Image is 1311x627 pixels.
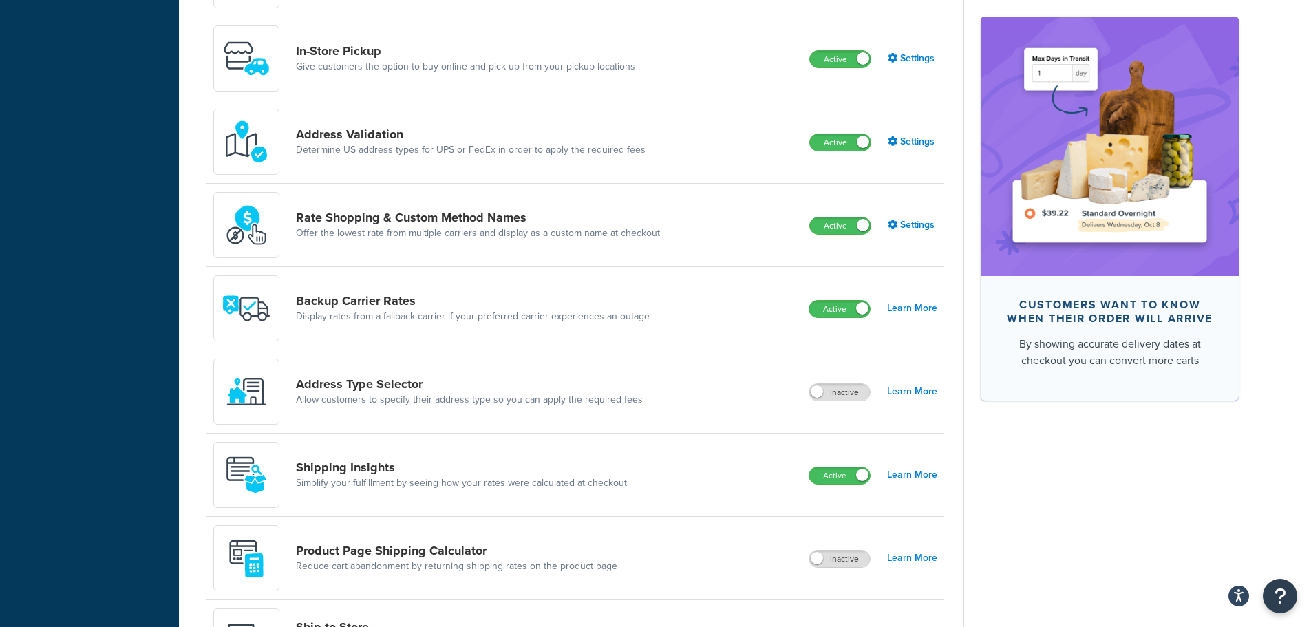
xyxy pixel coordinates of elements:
[222,451,270,499] img: Acw9rhKYsOEjAAAAAElFTkSuQmCC
[296,460,627,475] a: Shipping Insights
[810,51,871,67] label: Active
[296,543,617,558] a: Product Page Shipping Calculator
[222,201,270,249] img: icon-duo-feat-rate-shopping-ecdd8bed.png
[222,118,270,166] img: kIG8fy0lQAAAABJRU5ErkJggg==
[222,34,270,83] img: wfgcfpwTIucLEAAAAASUVORK5CYII=
[296,127,646,142] a: Address Validation
[888,132,937,151] a: Settings
[296,560,617,573] a: Reduce cart abandonment by returning shipping rates on the product page
[222,368,270,416] img: wNXZ4XiVfOSSwAAAABJRU5ErkJggg==
[887,382,937,401] a: Learn More
[810,134,871,151] label: Active
[296,43,635,59] a: In-Store Pickup
[809,384,870,401] label: Inactive
[296,210,660,225] a: Rate Shopping & Custom Method Names
[887,465,937,485] a: Learn More
[296,226,660,240] a: Offer the lowest rate from multiple carriers and display as a custom name at checkout
[296,60,635,74] a: Give customers the option to buy online and pick up from your pickup locations
[809,301,870,317] label: Active
[296,476,627,490] a: Simplify your fulfillment by seeing how your rates were calculated at checkout
[888,49,937,68] a: Settings
[809,467,870,484] label: Active
[1001,37,1218,255] img: feature-image-ddt-36eae7f7280da8017bfb280eaccd9c446f90b1fe08728e4019434db127062ab4.png
[222,284,270,332] img: icon-duo-feat-backup-carrier-4420b188.png
[296,393,643,407] a: Allow customers to specify their address type so you can apply the required fees
[296,376,643,392] a: Address Type Selector
[296,293,650,308] a: Backup Carrier Rates
[296,310,650,323] a: Display rates from a fallback carrier if your preferred carrier experiences an outage
[809,551,870,567] label: Inactive
[1263,579,1297,613] button: Open Resource Center
[810,217,871,234] label: Active
[296,143,646,157] a: Determine US address types for UPS or FedEx in order to apply the required fees
[222,534,270,582] img: +D8d0cXZM7VpdAAAAAElFTkSuQmCC
[1003,297,1217,325] div: Customers want to know when their order will arrive
[1003,335,1217,368] div: By showing accurate delivery dates at checkout you can convert more carts
[887,299,937,318] a: Learn More
[887,549,937,568] a: Learn More
[888,215,937,235] a: Settings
